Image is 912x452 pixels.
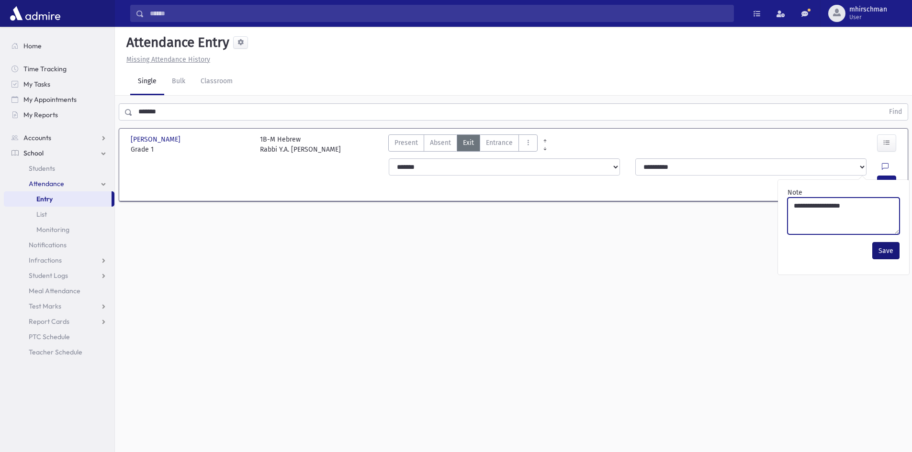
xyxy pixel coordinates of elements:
img: AdmirePro [8,4,63,23]
span: Absent [430,138,451,148]
a: Bulk [164,68,193,95]
a: My Appointments [4,92,114,107]
span: [PERSON_NAME] [131,134,182,144]
span: My Tasks [23,80,50,88]
a: Infractions [4,253,114,268]
h5: Attendance Entry [123,34,229,51]
span: mhirschman [849,6,887,13]
span: Report Cards [29,317,69,326]
span: Meal Attendance [29,287,80,295]
a: Time Tracking [4,61,114,77]
span: Exit [463,138,474,148]
span: List [36,210,47,219]
input: Search [144,5,733,22]
span: School [23,149,44,157]
a: Classroom [193,68,240,95]
div: AttTypes [388,134,538,154]
a: Student Logs [4,268,114,283]
span: Time Tracking [23,65,67,73]
span: Students [29,164,55,173]
a: Students [4,161,114,176]
span: Student Logs [29,271,68,280]
span: My Reports [23,110,58,119]
a: Report Cards [4,314,114,329]
u: Missing Attendance History [126,55,210,64]
span: Notifications [29,241,67,249]
a: Meal Attendance [4,283,114,298]
a: Monitoring [4,222,114,237]
a: My Tasks [4,77,114,92]
span: Entry [36,195,53,203]
a: List [4,207,114,222]
a: Home [4,38,114,54]
button: Save [872,242,900,259]
span: Attendance [29,179,64,188]
a: Accounts [4,130,114,145]
a: Attendance [4,176,114,191]
button: Find [883,104,908,120]
span: Home [23,42,42,50]
a: School [4,145,114,161]
label: Note [788,187,802,198]
a: Teacher Schedule [4,344,114,360]
span: Accounts [23,133,51,142]
a: Missing Attendance History [123,55,210,64]
span: Present [394,138,418,148]
a: My Reports [4,107,114,122]
a: PTC Schedule [4,329,114,344]
span: Teacher Schedule [29,348,82,356]
div: 1B-M Hebrew Rabbi Y.A. [PERSON_NAME] [260,134,341,154]
span: My Appointments [23,95,77,104]
a: Test Marks [4,298,114,314]
span: Test Marks [29,302,61,310]
span: Entrance [486,138,513,148]
span: User [849,13,887,21]
span: Infractions [29,256,62,265]
a: Notifications [4,237,114,253]
span: Grade 1 [131,144,250,154]
span: Monitoring [36,225,69,234]
span: PTC Schedule [29,332,70,341]
a: Entry [4,191,112,207]
a: Single [130,68,164,95]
